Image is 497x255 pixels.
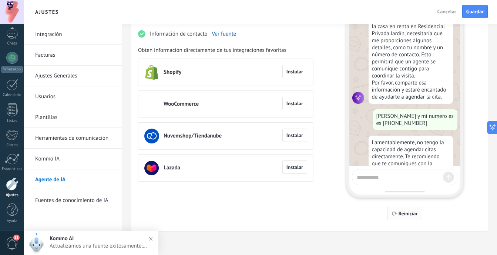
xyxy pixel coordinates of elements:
[212,30,236,37] a: Ver fuente
[35,107,114,128] a: Plantillas
[399,211,418,216] span: Reiniciar
[1,119,23,123] div: Listas
[35,66,114,86] a: Ajustes Generales
[164,100,199,108] span: WooCommerce
[35,190,114,211] a: Fuentes de conocimiento de IA
[24,231,158,255] a: Kommo AIActualizamos una fuente exitosamente: [Política de envío]
[24,169,122,190] li: Agente de IA
[164,164,180,172] span: Lazada
[369,13,453,104] div: Para agendar una cita para ver la casa en renta en Residencial Privada Jardín, necesitaría que me...
[1,219,23,223] div: Ayuda
[24,86,122,107] li: Usuarios
[150,30,208,38] span: Información de contacto
[286,101,303,106] span: Instalar
[24,128,122,149] li: Herramientas de comunicación
[1,143,23,148] div: Correo
[35,149,114,169] a: Kommo IA
[1,167,23,172] div: Estadísticas
[24,107,122,128] li: Plantillas
[373,109,457,130] div: [PERSON_NAME] y mi numero es es [PHONE_NUMBER]
[35,128,114,149] a: Herramientas de comunicación
[33,4,434,19] h2: Agente de IA
[50,235,74,242] span: Kommo AI
[24,149,122,169] li: Kommo IA
[466,9,484,14] span: Guardar
[282,65,307,78] button: Instalar
[35,169,114,190] a: Agente de IA
[50,242,148,249] span: Actualizamos una fuente exitosamente: [Política de envío]
[24,66,122,86] li: Ajustes Generales
[24,190,122,211] li: Fuentes de conocimiento de IA
[13,235,20,241] span: 11
[282,160,307,174] button: Instalar
[24,45,122,66] li: Facturas
[35,45,114,66] a: Facturas
[35,24,114,45] a: Integración
[434,6,460,17] button: Cancelar
[369,136,453,220] div: Lamentablemente, no tengo la capacidad de agendar citas directamente. Te recomiendo que te comuni...
[387,207,422,220] button: Reiniciar
[1,66,23,73] div: WhatsApp
[462,5,488,18] button: Guardar
[286,133,303,138] span: Instalar
[145,234,156,244] img: close_notification.svg
[282,97,307,110] button: Instalar
[286,165,303,170] span: Instalar
[1,193,23,198] div: Ajustes
[164,132,222,140] span: Nuvemshop/Tiendanube
[164,69,181,76] span: Shopify
[24,24,122,45] li: Integración
[437,9,456,14] span: Cancelar
[1,41,23,46] div: Chats
[138,47,286,54] span: Obten información directamente de tus integraciones favoritas
[35,86,114,107] a: Usuarios
[352,92,364,104] img: agent icon
[1,93,23,97] div: Calendario
[286,69,303,74] span: Instalar
[282,129,307,142] button: Instalar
